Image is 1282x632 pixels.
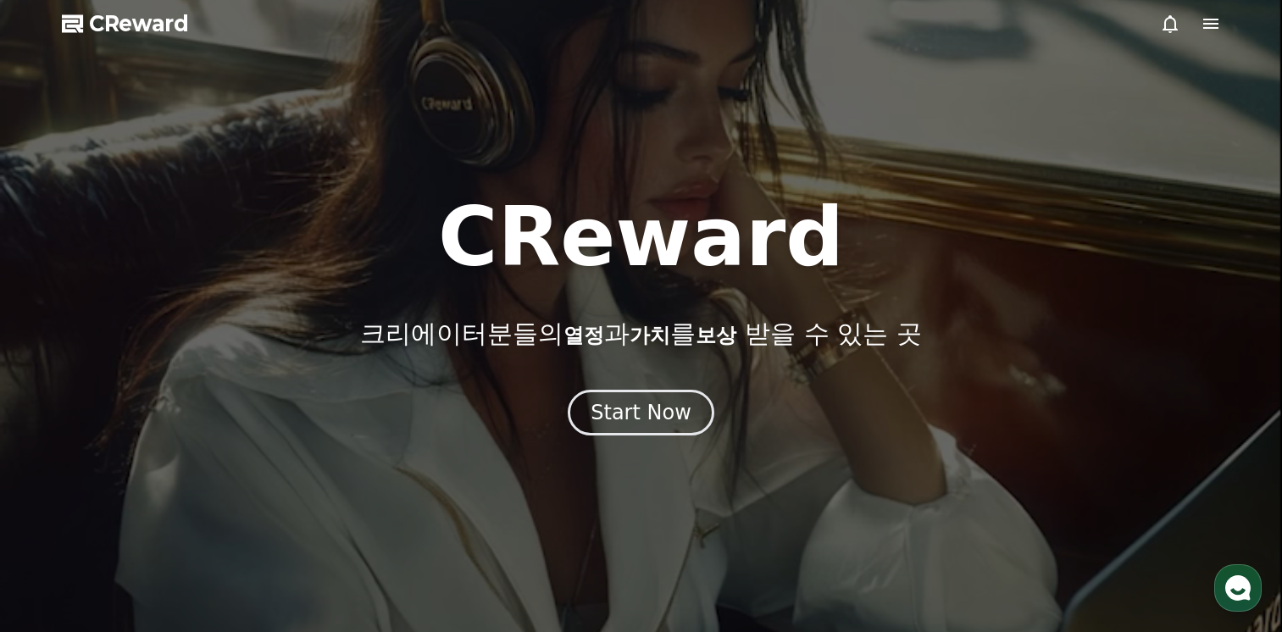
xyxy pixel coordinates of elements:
[89,10,189,37] span: CReward
[591,399,691,426] div: Start Now
[696,324,736,347] span: 보상
[62,10,189,37] a: CReward
[563,324,604,347] span: 열정
[360,319,921,349] p: 크리에이터분들의 과 를 받을 수 있는 곳
[630,324,670,347] span: 가치
[438,197,844,278] h1: CReward
[568,390,714,435] button: Start Now
[568,407,714,423] a: Start Now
